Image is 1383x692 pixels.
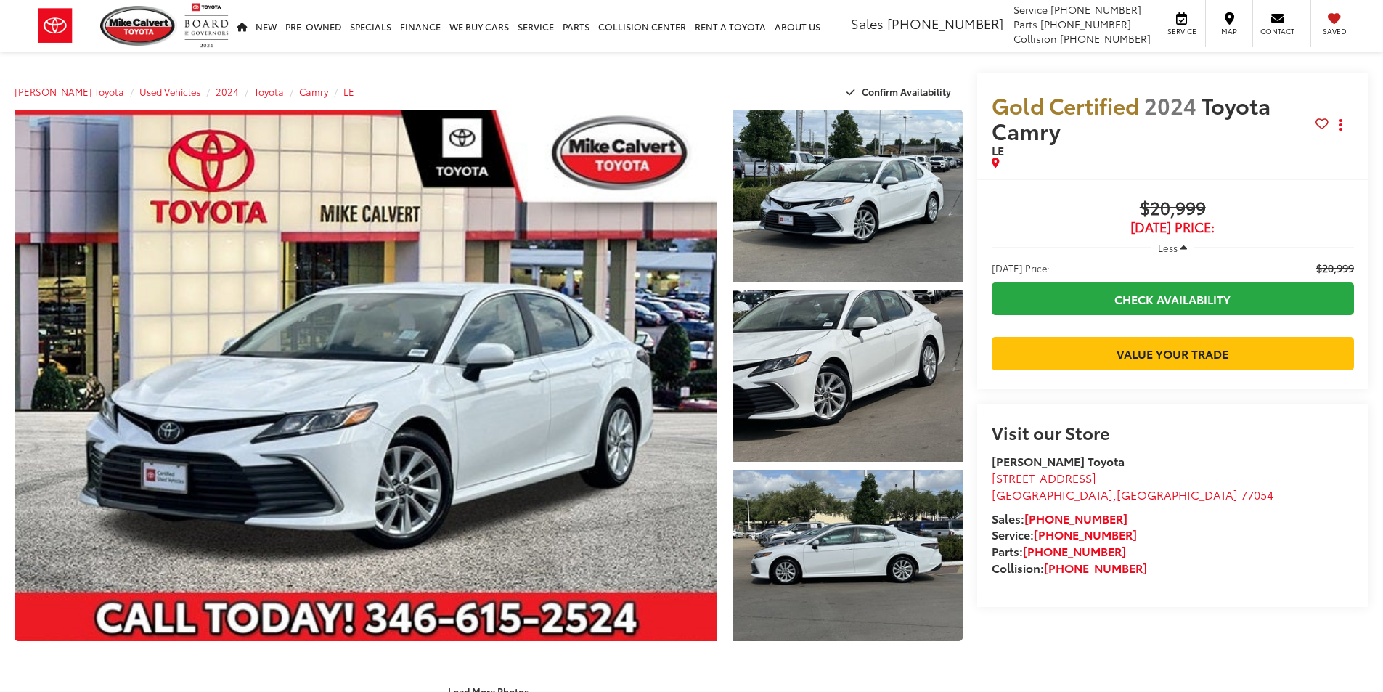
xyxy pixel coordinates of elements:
[1023,542,1126,559] a: [PHONE_NUMBER]
[1241,486,1273,502] span: 77054
[992,220,1354,235] span: [DATE] Price:
[7,107,724,644] img: 2024 Toyota Camry LE
[730,288,964,463] img: 2024 Toyota Camry LE
[15,110,717,641] a: Expand Photo 0
[992,469,1096,486] span: [STREET_ADDRESS]
[1013,31,1057,46] span: Collision
[992,89,1139,121] span: Gold Certified
[1165,26,1198,36] span: Service
[1040,17,1131,31] span: [PHONE_NUMBER]
[730,107,964,283] img: 2024 Toyota Camry LE
[992,261,1050,275] span: [DATE] Price:
[1013,17,1037,31] span: Parts
[992,423,1354,441] h2: Visit our Store
[1260,26,1294,36] span: Contact
[1050,2,1141,17] span: [PHONE_NUMBER]
[1151,235,1194,261] button: Less
[1339,119,1342,131] span: dropdown dots
[100,6,177,46] img: Mike Calvert Toyota
[992,282,1354,315] a: Check Availability
[1024,510,1127,526] a: [PHONE_NUMBER]
[1213,26,1245,36] span: Map
[299,85,328,98] a: Camry
[730,468,964,643] img: 2024 Toyota Camry LE
[992,486,1273,502] span: ,
[733,290,963,462] a: Expand Photo 2
[992,142,1004,158] span: LE
[992,486,1113,502] span: [GEOGRAPHIC_DATA]
[1144,89,1196,121] span: 2024
[1318,26,1350,36] span: Saved
[1044,559,1147,576] a: [PHONE_NUMBER]
[15,85,124,98] a: [PERSON_NAME] Toyota
[992,452,1125,469] strong: [PERSON_NAME] Toyota
[992,542,1126,559] strong: Parts:
[992,89,1270,146] span: Toyota Camry
[992,510,1127,526] strong: Sales:
[887,14,1003,33] span: [PHONE_NUMBER]
[992,198,1354,220] span: $20,999
[1117,486,1238,502] span: [GEOGRAPHIC_DATA]
[1034,526,1137,542] a: [PHONE_NUMBER]
[216,85,239,98] a: 2024
[1329,113,1354,138] button: Actions
[1013,2,1048,17] span: Service
[733,470,963,642] a: Expand Photo 3
[1158,241,1178,254] span: Less
[992,337,1354,370] a: Value Your Trade
[992,469,1273,502] a: [STREET_ADDRESS] [GEOGRAPHIC_DATA],[GEOGRAPHIC_DATA] 77054
[1316,261,1354,275] span: $20,999
[1060,31,1151,46] span: [PHONE_NUMBER]
[992,559,1147,576] strong: Collision:
[851,14,884,33] span: Sales
[733,110,963,282] a: Expand Photo 1
[343,85,354,98] a: LE
[254,85,284,98] a: Toyota
[839,79,963,105] button: Confirm Availability
[862,85,951,98] span: Confirm Availability
[992,526,1137,542] strong: Service:
[139,85,200,98] a: Used Vehicles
